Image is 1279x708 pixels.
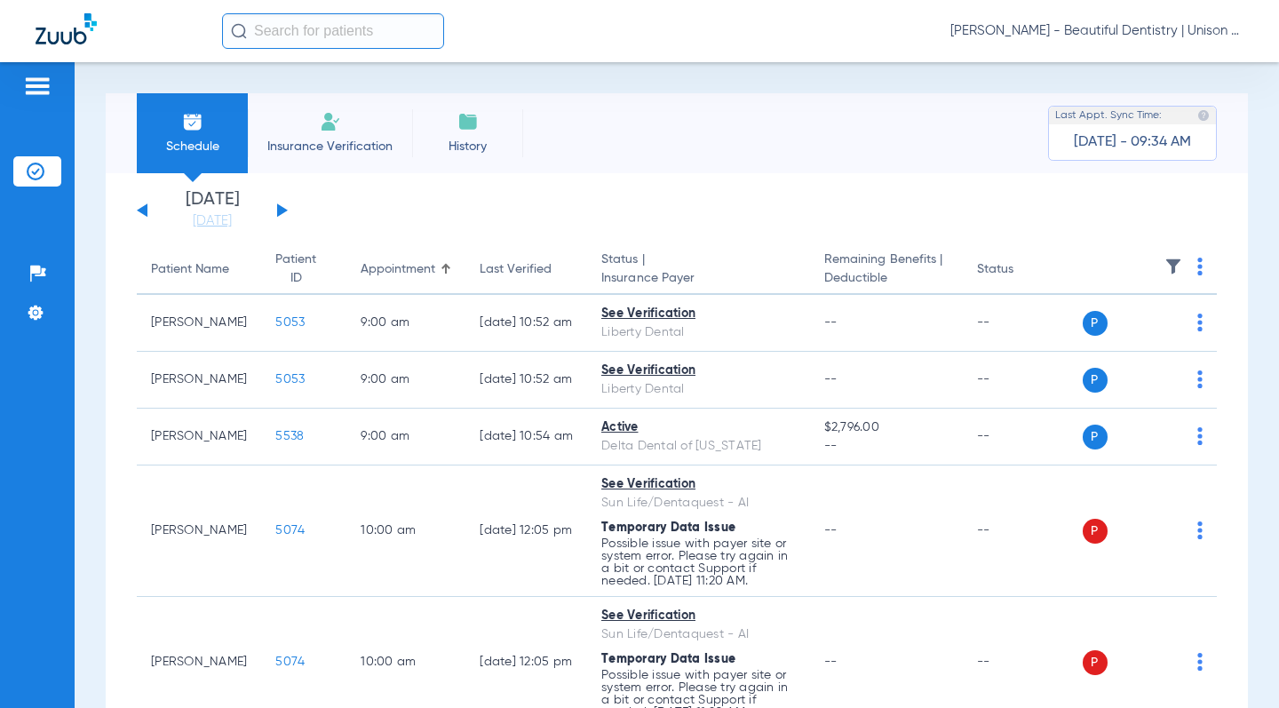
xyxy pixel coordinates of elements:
[480,260,552,279] div: Last Verified
[1197,427,1203,445] img: group-dot-blue.svg
[275,316,305,329] span: 5053
[150,138,234,155] span: Schedule
[275,656,305,668] span: 5074
[824,437,949,456] span: --
[275,251,316,288] div: Patient ID
[601,494,796,513] div: Sun Life/Dentaquest - AI
[587,245,810,295] th: Status |
[465,295,587,352] td: [DATE] 10:52 AM
[601,653,735,665] span: Temporary Data Issue
[275,373,305,386] span: 5053
[361,260,435,279] div: Appointment
[151,260,247,279] div: Patient Name
[275,524,305,537] span: 5074
[1190,623,1279,708] iframe: Chat Widget
[824,524,838,537] span: --
[465,352,587,409] td: [DATE] 10:52 AM
[963,245,1083,295] th: Status
[963,465,1083,597] td: --
[601,625,796,644] div: Sun Life/Dentaquest - AI
[151,260,229,279] div: Patient Name
[159,212,266,230] a: [DATE]
[601,362,796,380] div: See Verification
[480,260,573,279] div: Last Verified
[601,323,796,342] div: Liberty Dental
[137,409,261,465] td: [PERSON_NAME]
[1055,107,1162,124] span: Last Appt. Sync Time:
[1164,258,1182,275] img: filter.svg
[1197,521,1203,539] img: group-dot-blue.svg
[261,138,399,155] span: Insurance Verification
[810,245,963,295] th: Remaining Benefits |
[824,418,949,437] span: $2,796.00
[601,418,796,437] div: Active
[824,316,838,329] span: --
[346,352,465,409] td: 9:00 AM
[346,465,465,597] td: 10:00 AM
[824,269,949,288] span: Deductible
[1083,425,1108,449] span: P
[457,111,479,132] img: History
[23,76,52,97] img: hamburger-icon
[1197,314,1203,331] img: group-dot-blue.svg
[601,305,796,323] div: See Verification
[320,111,341,132] img: Manual Insurance Verification
[601,521,735,534] span: Temporary Data Issue
[465,465,587,597] td: [DATE] 12:05 PM
[1083,311,1108,336] span: P
[137,352,261,409] td: [PERSON_NAME]
[346,409,465,465] td: 9:00 AM
[1074,133,1191,151] span: [DATE] - 09:34 AM
[824,656,838,668] span: --
[1197,370,1203,388] img: group-dot-blue.svg
[1197,258,1203,275] img: group-dot-blue.svg
[601,607,796,625] div: See Verification
[963,352,1083,409] td: --
[137,295,261,352] td: [PERSON_NAME]
[963,295,1083,352] td: --
[36,13,97,44] img: Zuub Logo
[425,138,510,155] span: History
[601,475,796,494] div: See Verification
[465,409,587,465] td: [DATE] 10:54 AM
[1083,650,1108,675] span: P
[222,13,444,49] input: Search for patients
[346,295,465,352] td: 9:00 AM
[963,409,1083,465] td: --
[601,537,796,587] p: Possible issue with payer site or system error. Please try again in a bit or contact Support if n...
[231,23,247,39] img: Search Icon
[275,251,332,288] div: Patient ID
[824,373,838,386] span: --
[361,260,451,279] div: Appointment
[137,465,261,597] td: [PERSON_NAME]
[159,191,266,230] li: [DATE]
[1083,519,1108,544] span: P
[601,380,796,399] div: Liberty Dental
[275,430,304,442] span: 5538
[1083,368,1108,393] span: P
[950,22,1243,40] span: [PERSON_NAME] - Beautiful Dentistry | Unison Dental Group
[1197,109,1210,122] img: last sync help info
[601,269,796,288] span: Insurance Payer
[182,111,203,132] img: Schedule
[601,437,796,456] div: Delta Dental of [US_STATE]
